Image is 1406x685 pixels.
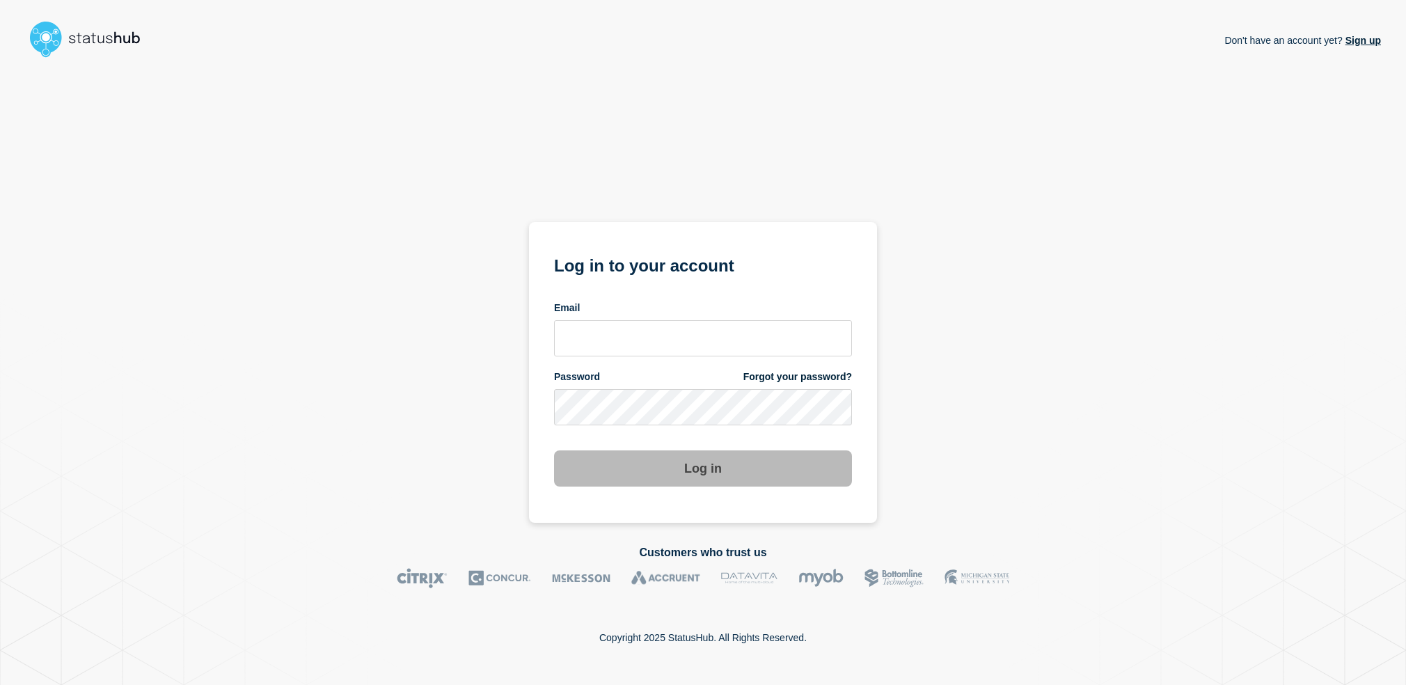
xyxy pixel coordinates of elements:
[554,320,852,356] input: email input
[554,389,852,425] input: password input
[554,251,852,277] h1: Log in to your account
[1224,24,1381,57] p: Don't have an account yet?
[468,568,531,588] img: Concur logo
[721,568,777,588] img: DataVita logo
[1343,35,1381,46] a: Sign up
[945,568,1009,588] img: MSU logo
[798,568,844,588] img: myob logo
[552,568,610,588] img: McKesson logo
[864,568,924,588] img: Bottomline logo
[25,546,1381,559] h2: Customers who trust us
[554,370,600,384] span: Password
[25,17,157,61] img: StatusHub logo
[743,370,852,384] a: Forgot your password?
[631,568,700,588] img: Accruent logo
[554,450,852,487] button: Log in
[554,301,580,315] span: Email
[599,632,807,643] p: Copyright 2025 StatusHub. All Rights Reserved.
[397,568,448,588] img: Citrix logo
